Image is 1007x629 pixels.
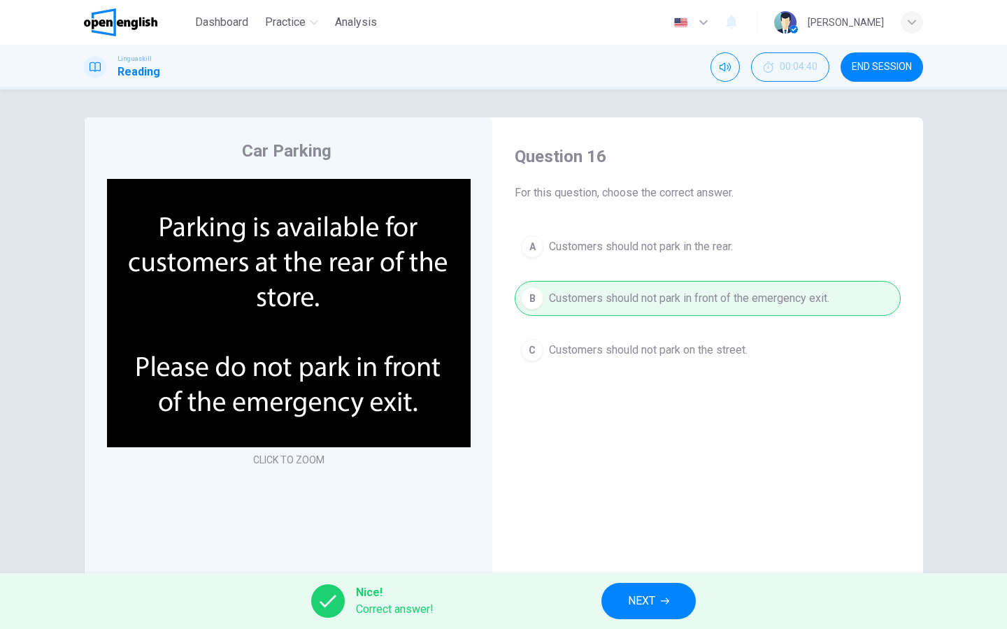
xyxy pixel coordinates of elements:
[780,62,817,73] span: 00:04:40
[852,62,912,73] span: END SESSION
[751,52,829,82] div: Hide
[601,583,696,619] button: NEXT
[841,52,923,82] button: END SESSION
[107,179,471,447] img: undefined
[356,601,434,618] span: Correct answer!
[117,54,152,64] span: Linguaskill
[117,64,160,80] h1: Reading
[356,584,434,601] span: Nice!
[515,185,901,201] span: For this question, choose the correct answer.
[265,14,306,31] span: Practice
[710,52,740,82] div: Mute
[335,14,377,31] span: Analysis
[515,145,901,168] h4: Question 16
[242,140,331,162] h4: Car Parking
[672,17,690,28] img: en
[195,14,248,31] span: Dashboard
[751,52,829,82] button: 00:04:40
[84,8,157,36] img: OpenEnglish logo
[628,591,655,611] span: NEXT
[259,10,324,35] button: Practice
[190,10,254,35] button: Dashboard
[808,14,884,31] div: [PERSON_NAME]
[248,450,330,470] button: CLICK TO ZOOM
[774,11,797,34] img: Profile picture
[329,10,383,35] button: Analysis
[84,8,190,36] a: OpenEnglish logo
